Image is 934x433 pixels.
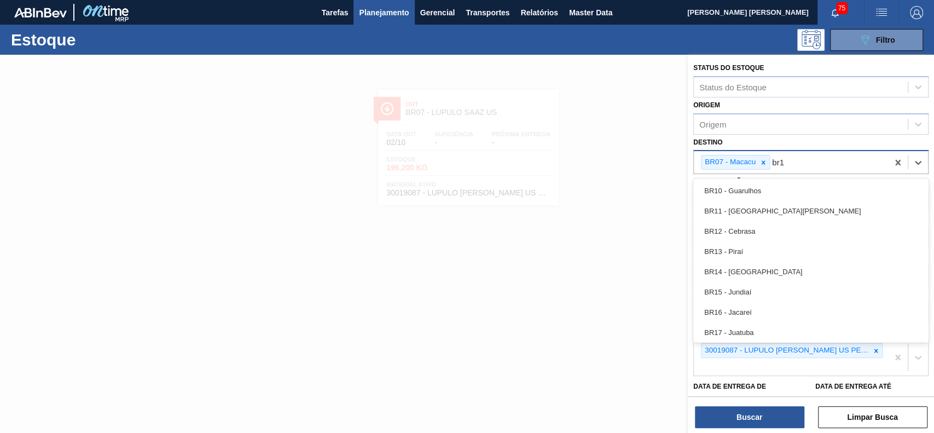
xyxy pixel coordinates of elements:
[910,6,923,19] img: Logout
[701,155,757,169] div: BR07 - Macacu
[699,119,726,129] div: Origem
[693,262,929,282] div: BR14 - [GEOGRAPHIC_DATA]
[693,241,929,262] div: BR13 - Piraí
[693,101,720,109] label: Origem
[875,6,888,19] img: userActions
[420,6,455,19] span: Gerencial
[693,383,766,390] label: Data de Entrega de
[520,6,558,19] span: Relatórios
[701,344,870,357] div: 30019087 - LUPULO [PERSON_NAME] US PELLET HOSPTEINER
[817,5,852,20] button: Notificações
[876,36,895,44] span: Filtro
[693,138,722,146] label: Destino
[569,6,612,19] span: Master Data
[693,221,929,241] div: BR12 - Cebrasa
[836,2,848,14] span: 75
[322,6,349,19] span: Tarefas
[14,8,67,18] img: TNhmsLtSVTkK8tSr43FrP2fwEKptu5GPRR3wAAAABJRU5ErkJggg==
[466,6,509,19] span: Transportes
[693,181,929,201] div: BR10 - Guarulhos
[699,82,767,91] div: Status do Estoque
[693,322,929,343] div: BR17 - Juatuba
[693,178,746,186] label: Coordenação
[693,282,929,302] div: BR15 - Jundiaí
[815,383,891,390] label: Data de Entrega até
[11,33,171,46] h1: Estoque
[693,201,929,221] div: BR11 - [GEOGRAPHIC_DATA][PERSON_NAME]
[693,64,764,72] label: Status do Estoque
[830,29,923,51] button: Filtro
[693,302,929,322] div: BR16 - Jacareí
[797,29,825,51] div: Pogramando: nenhum usuário selecionado
[359,6,409,19] span: Planejamento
